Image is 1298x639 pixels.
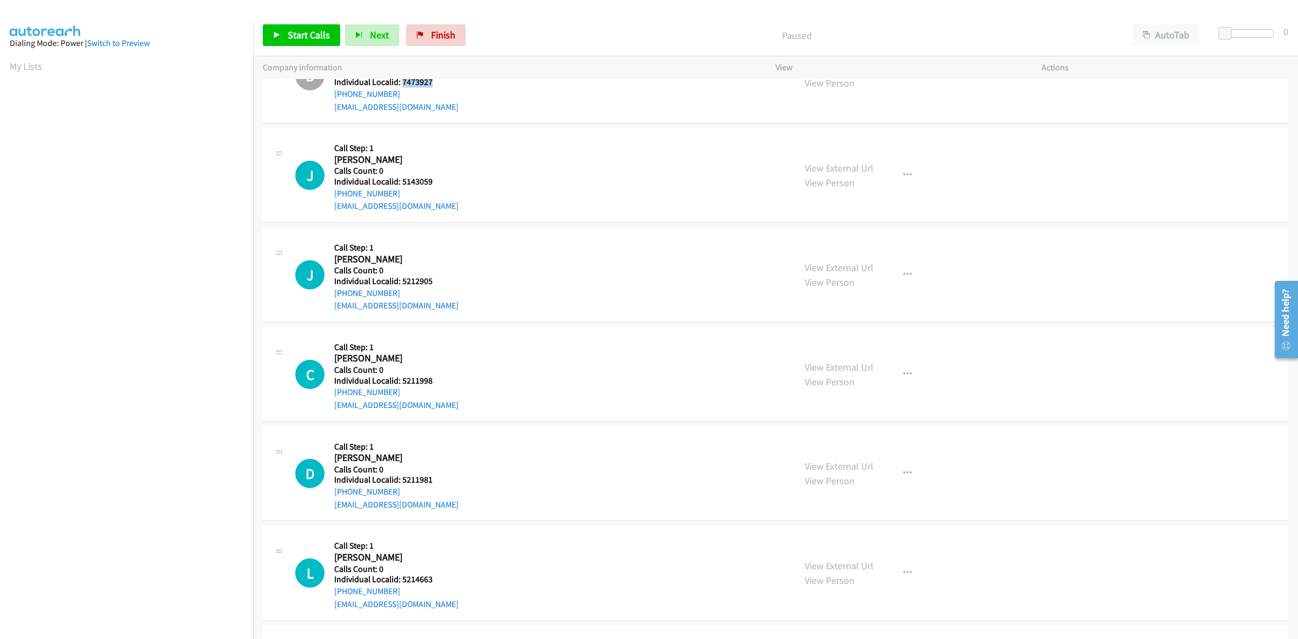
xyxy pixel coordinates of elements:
[334,499,459,510] a: [EMAIL_ADDRESS][DOMAIN_NAME]
[1283,24,1288,39] div: 0
[334,387,400,397] a: [PHONE_NUMBER]
[295,558,325,588] h1: L
[805,361,873,373] a: View External Url
[1133,24,1200,46] button: AutoTab
[334,376,459,386] h5: Individual Localid: 5211998
[334,464,459,475] h5: Calls Count: 0
[10,37,243,50] div: Dialing Mode: Power |
[805,261,873,274] a: View External Url
[334,143,459,154] h5: Call Step: 1
[87,38,150,48] a: Switch to Preview
[805,460,873,472] a: View External Url
[334,176,459,187] h5: Individual Localid: 5143059
[295,161,325,190] div: The call is yet to be attempted
[263,24,340,46] a: Start Calls
[1042,61,1288,74] p: Actions
[334,265,459,276] h5: Calls Count: 0
[334,365,459,376] h5: Calls Count: 0
[334,102,459,112] a: [EMAIL_ADDRESS][DOMAIN_NAME]
[334,89,400,99] a: [PHONE_NUMBER]
[334,400,459,410] a: [EMAIL_ADDRESS][DOMAIN_NAME]
[334,154,446,166] h2: [PERSON_NAME]
[334,288,400,298] a: [PHONE_NUMBER]
[345,24,399,46] button: Next
[295,459,325,488] h1: D
[334,166,459,176] h5: Calls Count: 0
[776,61,1022,74] p: View
[10,83,253,597] iframe: Dialpad
[334,551,446,564] h2: [PERSON_NAME]
[295,260,325,289] div: The call is yet to be attempted
[334,77,459,88] h5: Individual Localid: 7473927
[334,486,400,497] a: [PHONE_NUMBER]
[288,29,330,41] span: Start Calls
[334,564,459,575] h5: Calls Count: 0
[805,559,873,572] a: View External Url
[334,475,459,485] h5: Individual Localid: 5211981
[805,376,855,388] a: View Person
[334,452,446,464] h2: [PERSON_NAME]
[10,60,42,73] a: My Lists
[334,586,400,596] a: [PHONE_NUMBER]
[406,24,466,46] a: Finish
[295,260,325,289] h1: J
[334,541,459,551] h5: Call Step: 1
[334,276,459,287] h5: Individual Localid: 5212905
[370,29,389,41] span: Next
[334,574,459,585] h5: Individual Localid: 5214663
[334,242,459,253] h5: Call Step: 1
[295,161,325,190] h1: J
[263,61,756,74] p: Company Information
[805,77,855,89] a: View Person
[805,276,855,288] a: View Person
[334,300,459,311] a: [EMAIL_ADDRESS][DOMAIN_NAME]
[431,29,455,41] span: Finish
[295,360,325,389] div: The call is yet to be attempted
[334,352,446,365] h2: [PERSON_NAME]
[334,253,446,266] h2: [PERSON_NAME]
[334,188,400,199] a: [PHONE_NUMBER]
[295,459,325,488] div: The call is yet to be attempted
[295,558,325,588] div: The call is yet to be attempted
[1267,276,1298,363] iframe: Resource Center
[334,342,459,353] h5: Call Step: 1
[480,28,1113,43] p: Paused
[334,201,459,211] a: [EMAIL_ADDRESS][DOMAIN_NAME]
[805,176,855,189] a: View Person
[334,442,459,452] h5: Call Step: 1
[805,475,855,487] a: View Person
[805,574,855,587] a: View Person
[1224,29,1274,38] div: Delay between calls (in seconds)
[295,360,325,389] h1: C
[334,599,459,609] a: [EMAIL_ADDRESS][DOMAIN_NAME]
[805,162,873,174] a: View External Url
